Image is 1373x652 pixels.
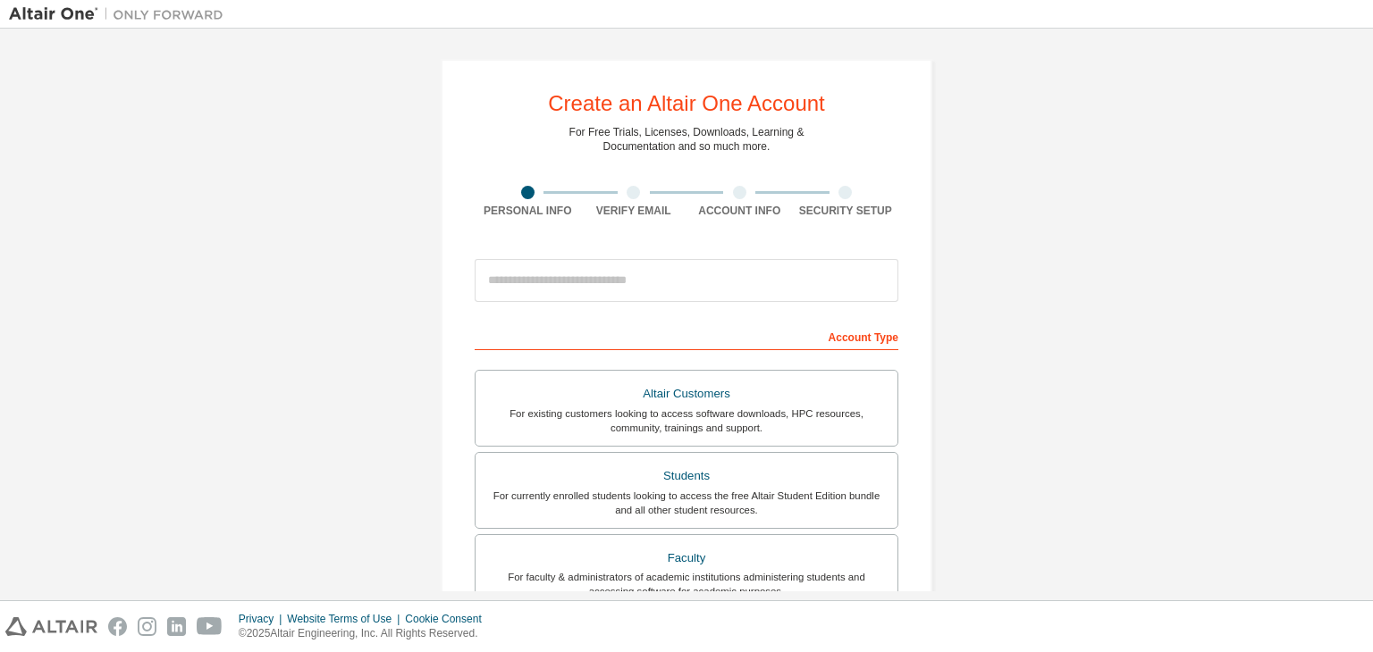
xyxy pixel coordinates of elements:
[239,626,493,641] p: © 2025 Altair Engineering, Inc. All Rights Reserved.
[581,204,687,218] div: Verify Email
[486,570,887,598] div: For faculty & administrators of academic institutions administering students and accessing softwa...
[167,617,186,636] img: linkedin.svg
[287,612,405,626] div: Website Terms of Use
[569,125,804,154] div: For Free Trials, Licenses, Downloads, Learning & Documentation and so much more.
[9,5,232,23] img: Altair One
[5,617,97,636] img: altair_logo.svg
[486,406,887,435] div: For existing customers looking to access software downloads, HPC resources, community, trainings ...
[486,546,887,571] div: Faculty
[475,322,898,350] div: Account Type
[138,617,156,636] img: instagram.svg
[686,204,793,218] div: Account Info
[793,204,899,218] div: Security Setup
[486,489,887,517] div: For currently enrolled students looking to access the free Altair Student Edition bundle and all ...
[108,617,127,636] img: facebook.svg
[548,93,825,114] div: Create an Altair One Account
[197,617,223,636] img: youtube.svg
[405,612,492,626] div: Cookie Consent
[486,464,887,489] div: Students
[486,381,887,406] div: Altair Customers
[239,612,287,626] div: Privacy
[475,204,581,218] div: Personal Info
